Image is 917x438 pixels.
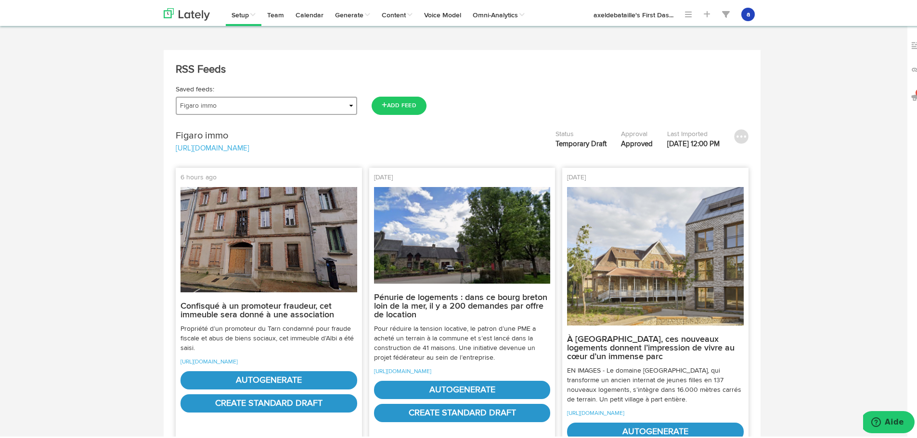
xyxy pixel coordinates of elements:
a: [URL][DOMAIN_NAME] [567,409,624,414]
img: 93292c599ae3bdd8f727db63cefa368a4c73ba0d54599a2118bdbc963fd01ef7.png [374,185,551,282]
a: autogenerate [181,369,357,388]
a: [URL][DOMAIN_NAME] [176,143,249,150]
div: Temporary Draft [555,137,607,147]
div: 6 hours ago [181,171,357,185]
button: Add Feed [372,95,426,113]
img: icon_menu_button.svg [734,127,749,142]
div: Last Imported [667,127,720,137]
span: ... [669,10,673,17]
img: logo_lately_bg_light.svg [164,6,210,19]
iframe: Ouvre un widget dans lequel vous pouvez trouver plus d’informations [863,409,915,433]
label: Saved feeds: [176,83,214,92]
div: Approval [621,127,653,137]
div: [DATE] [374,171,551,185]
a: [URL][DOMAIN_NAME] [181,357,238,363]
p: EN IMAGES - Le domaine [GEOGRAPHIC_DATA], qui transforme un ancien internat de jeunes filles en 1... [567,364,744,402]
a: create standard draft [181,392,357,411]
div: Status [555,127,607,137]
img: b2a7f21a81bfd7b7481250a8e6ae3b588cd5914ab0b9f8c3078555bfe867a5fa.jpg [567,185,744,324]
img: f5ce48f73846141ceb238a1c9701dbbf8e4aeeee37ccf570d34723f1111ac601.jpg [181,185,357,290]
a: [URL][DOMAIN_NAME] [374,367,431,373]
div: Approved [621,137,653,147]
div: [DATE] 12:00 PM [667,137,720,147]
strong: À [GEOGRAPHIC_DATA], ces nouveaux logements donnent l’impression de vivre au cœur d’un immense parc [567,333,735,359]
a: create standard draft [374,402,551,420]
button: a [741,6,755,19]
span: RSS Feeds [176,63,226,73]
strong: Confisqué à un promoteur fraudeur, cet immeuble sera donné à une association [181,300,334,317]
div: [DATE] [567,171,744,185]
p: Propriété d’un promoteur du Tarn condamné pour fraude fiscale et abus de biens sociaux, cet immeu... [181,322,357,351]
div: Figaro immo [176,127,455,141]
p: Pour réduire la tension locative, le patron d’une PME a acheté un terrain à la commune et s’est l... [374,322,551,361]
strong: Pénurie de logements : dans ce bourg breton loin de la mer, il y a 200 demandes par offre de loca... [374,291,547,317]
a: autogenerate [374,379,551,397]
